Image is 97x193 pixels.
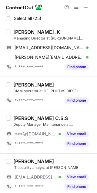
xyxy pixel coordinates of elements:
[65,174,89,180] button: Reveal Button
[13,158,54,164] div: [PERSON_NAME]
[65,141,89,147] button: Reveal Button
[13,36,93,41] div: Managing Director at [PERSON_NAME] Transmission
[13,122,93,127] div: Deputy Manager Maintenance at [PERSON_NAME] Transmission
[65,64,89,70] button: Reveal Button
[15,174,56,180] span: [EMAIL_ADDRESS][DOMAIN_NAME]
[65,97,89,103] button: Reveal Button
[13,82,54,88] div: [PERSON_NAME]
[15,45,84,50] span: [EMAIL_ADDRESS][DOMAIN_NAME]
[65,131,89,137] button: Reveal Button
[6,4,42,11] img: ContactOut v5.3.10
[13,165,93,170] div: IT security analyst at [PERSON_NAME] Transmission
[13,88,93,94] div: CMM operator at DELPHI-TVS DIESEL SYSTEMS LIMITED
[15,55,84,60] span: [PERSON_NAME][EMAIL_ADDRESS][DOMAIN_NAME]
[15,131,56,137] span: ***@[DOMAIN_NAME]
[13,115,68,121] div: [PERSON_NAME] C.S.S
[14,16,41,21] span: Select all (25)
[13,29,60,35] div: [PERSON_NAME] .K
[65,184,89,190] button: Reveal Button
